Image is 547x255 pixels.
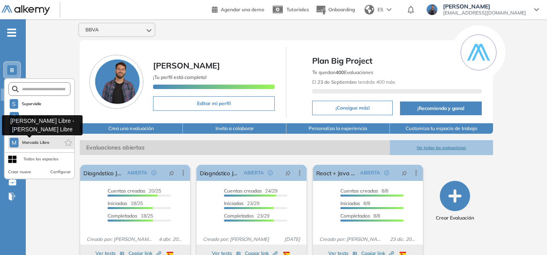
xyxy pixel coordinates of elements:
a: Diagnóstico Javascript N1 y N2 [83,165,124,181]
div: Todos los espacios [23,156,58,162]
span: BBVA [85,27,99,33]
img: Foto de perfil [89,55,143,109]
button: Crear Evaluación [436,181,474,222]
span: Plan Big Project [312,55,482,67]
button: Onboarding [315,1,355,19]
span: Creado por: [PERSON_NAME] [316,236,387,243]
span: Creado por: [PERSON_NAME] [200,236,272,243]
span: Onboarding [328,6,355,12]
span: Supervielle [21,101,42,107]
span: 23/29 [224,200,259,206]
span: check-circle [268,170,273,175]
span: 4 abr. 2025 [155,236,187,243]
img: Logo [2,5,50,15]
span: check-circle [384,170,389,175]
img: world [365,5,374,15]
span: B [10,67,14,73]
span: Iniciadas [340,200,360,206]
i: - [7,32,16,33]
button: Crear nuevo [8,169,31,175]
span: Completados [340,213,370,219]
span: ABIERTA [127,169,147,176]
button: Configurar [50,169,71,175]
button: Invita a colaborar [183,123,286,134]
span: Tutoriales [286,6,309,12]
span: ¡Tu perfil está completo! [153,74,207,80]
span: ABIERTA [360,169,380,176]
span: ES [377,6,383,13]
span: Completados [108,213,137,219]
span: [PERSON_NAME] [443,3,526,10]
span: [EMAIL_ADDRESS][DOMAIN_NAME] [443,10,526,16]
a: React + Java 202412 [316,165,357,181]
span: Crear Evaluación [436,214,474,222]
span: Agendar una demo [221,6,264,12]
span: pushpin [169,170,174,176]
span: 20/25 [108,188,161,194]
span: Mercado Libre [22,139,50,146]
span: Iniciadas [108,200,127,206]
img: arrow [387,8,392,11]
button: pushpin [279,166,297,179]
span: pushpin [285,170,291,176]
button: pushpin [396,166,413,179]
button: pushpin [163,166,180,179]
button: Customiza tu espacio de trabajo [390,123,493,134]
span: 8/8 [340,213,380,219]
span: 23 dic. 2024 [387,236,419,243]
a: Diagnóstico Java N1 y N2 [200,165,240,181]
span: M [12,139,17,146]
span: Creado por: [PERSON_NAME] [83,236,155,243]
span: Te quedan Evaluaciones [312,69,373,75]
div: [PERSON_NAME] Libre - [PERSON_NAME] Libre [2,115,83,135]
span: 24/29 [224,188,278,194]
span: ABIERTA [244,169,264,176]
span: 18/25 [108,200,143,206]
span: Completados [224,213,254,219]
span: 18/25 [108,213,153,219]
button: ¡Recomienda y gana! [400,102,482,115]
span: Evaluaciones abiertas [80,140,390,155]
span: Cuentas creadas [108,188,145,194]
button: Ver todas las evaluaciones [390,140,493,155]
span: 23/29 [224,213,269,219]
span: Cuentas creadas [224,188,262,194]
a: Agendar una demo [212,4,264,14]
b: 23 de Septiembre [317,79,357,85]
span: [PERSON_NAME] [153,60,220,70]
button: Editar mi perfil [153,96,275,111]
span: Iniciadas [224,200,244,206]
span: El tendrás 400 más [312,79,395,85]
span: [DATE] [281,236,303,243]
span: 8/8 [340,200,370,206]
button: Crea una evaluación [80,123,183,134]
span: Cuentas creadas [340,188,378,194]
span: S [12,101,16,107]
b: 400 [336,69,344,75]
span: check-circle [151,170,156,175]
button: ¡Consigue más! [312,101,393,115]
button: Personaliza la experiencia [286,123,390,134]
span: pushpin [402,170,407,176]
span: 8/8 [340,188,388,194]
